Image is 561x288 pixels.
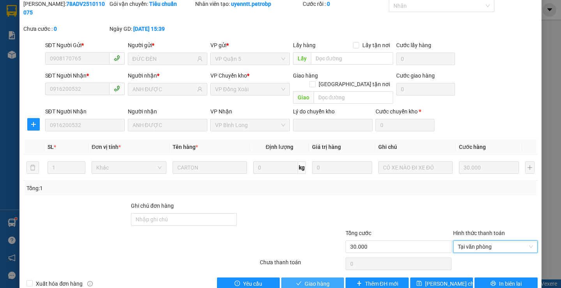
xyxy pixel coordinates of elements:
span: VP Đồng Xoài [215,83,285,95]
span: info-circle [87,281,93,286]
span: exclamation-circle [235,281,240,287]
span: Yêu cầu [243,279,262,288]
input: Cước giao hàng [396,83,455,95]
b: 0 [54,26,57,32]
div: Chưa cước : [23,25,108,33]
label: Cước giao hàng [396,72,435,79]
div: Cước chuyển kho [376,107,434,116]
span: VP Chuyển kho [210,72,247,79]
b: uyenntt.petrobp [231,1,271,7]
span: user [197,87,203,92]
div: VP Nhận [210,107,290,116]
span: phone [114,55,120,61]
input: Ghi chú đơn hàng [131,213,237,226]
input: Cước lấy hàng [396,53,455,65]
div: Người gửi [128,41,207,49]
span: Lấy [293,52,311,65]
span: plus [356,281,362,287]
label: Cước lấy hàng [396,42,431,48]
div: Chưa thanh toán [259,258,345,272]
div: SĐT Người Gửi [45,41,125,49]
div: Tổng: 1 [26,184,217,193]
input: Tên người nhận [132,85,196,94]
input: Dọc đường [311,52,393,65]
span: plus [28,121,39,127]
span: save [416,281,422,287]
b: [DATE] 15:39 [133,26,165,32]
input: 0 [312,161,372,174]
span: Định lượng [266,144,293,150]
input: Ghi Chú [378,161,453,174]
span: Giao hàng [305,279,330,288]
div: Ngày GD: [109,25,194,33]
span: Khác [96,162,161,173]
span: Tổng cước [346,230,371,236]
input: Dọc đường [314,91,393,104]
button: plus [27,118,40,131]
input: 0 [459,161,519,174]
span: Giao hàng [293,72,318,79]
button: delete [26,161,39,174]
span: Lấy tận nơi [359,41,393,49]
span: VP Quận 5 [215,53,285,65]
span: Đơn vị tính [92,144,121,150]
span: kg [298,161,306,174]
span: Giao [293,91,314,104]
span: Xuất hóa đơn hàng [33,279,86,288]
button: plus [525,161,535,174]
span: Giá trị hàng [312,144,341,150]
input: VD: Bàn, Ghế [173,161,247,174]
span: SL [48,144,54,150]
div: Lý do chuyển kho [293,107,372,116]
th: Ghi chú [375,140,456,155]
span: VP Bình Long [215,119,285,131]
input: Tên người gửi [132,55,196,63]
span: check [296,281,302,287]
label: Ghi chú đơn hàng [131,203,174,209]
span: Tại văn phòng [458,241,533,253]
span: Thêm ĐH mới [365,279,398,288]
span: Tên hàng [173,144,198,150]
span: printer [490,281,496,287]
span: [GEOGRAPHIC_DATA] tận nơi [316,80,393,88]
span: phone [114,85,120,92]
span: In biên lai [499,279,522,288]
label: Hình thức thanh toán [453,230,505,236]
span: [PERSON_NAME] chuyển hoàn [425,279,499,288]
div: Người nhận [128,107,207,116]
div: Người nhận [128,71,207,80]
span: Cước hàng [459,144,486,150]
div: SĐT Người Nhận [45,71,125,80]
b: Tiêu chuẩn [149,1,177,7]
span: Lấy hàng [293,42,316,48]
div: VP gửi [210,41,290,49]
div: SĐT Người Nhận [45,107,125,116]
b: 0 [327,1,330,7]
span: user [197,56,203,62]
